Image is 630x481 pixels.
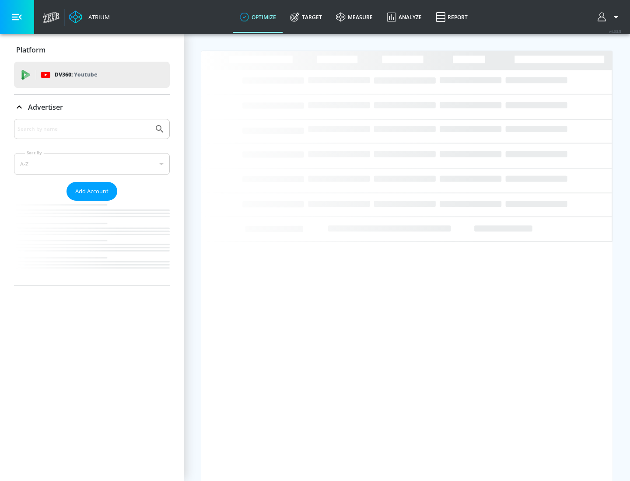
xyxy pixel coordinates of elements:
[380,1,429,33] a: Analyze
[75,186,108,196] span: Add Account
[74,70,97,79] p: Youtube
[609,29,621,34] span: v 4.33.5
[69,10,110,24] a: Atrium
[429,1,475,33] a: Report
[283,1,329,33] a: Target
[14,119,170,286] div: Advertiser
[17,123,150,135] input: Search by name
[329,1,380,33] a: measure
[14,201,170,286] nav: list of Advertiser
[28,102,63,112] p: Advertiser
[66,182,117,201] button: Add Account
[25,150,44,156] label: Sort By
[14,95,170,119] div: Advertiser
[14,38,170,62] div: Platform
[55,70,97,80] p: DV360:
[14,62,170,88] div: DV360: Youtube
[16,45,45,55] p: Platform
[233,1,283,33] a: optimize
[85,13,110,21] div: Atrium
[14,153,170,175] div: A-Z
